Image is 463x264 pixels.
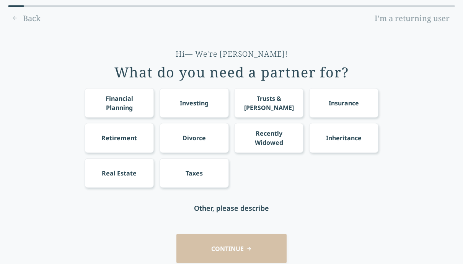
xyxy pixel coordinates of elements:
a: I'm a returning user [369,12,455,25]
div: Inheritance [326,133,362,143]
div: 0% complete [8,5,24,7]
div: Divorce [183,133,206,143]
div: Financial Planning [92,94,147,112]
div: Taxes [186,169,203,178]
div: Recently Widowed [241,129,297,147]
div: Trusts & [PERSON_NAME] [241,94,297,112]
div: What do you need a partner for? [114,65,349,80]
div: Real Estate [102,169,137,178]
div: Hi— We're [PERSON_NAME]! [176,49,288,59]
div: Other, please describe [194,203,269,213]
div: Investing [180,98,209,108]
div: Insurance [329,98,359,108]
div: Retirement [101,133,137,143]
